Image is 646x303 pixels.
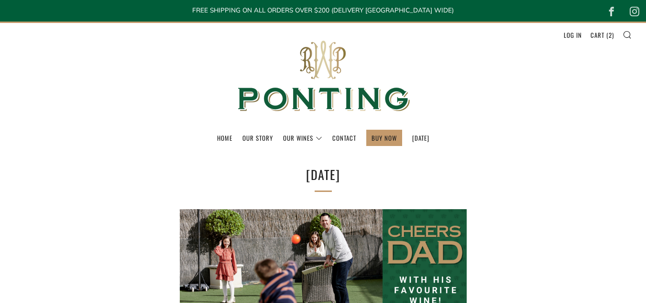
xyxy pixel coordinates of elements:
[228,23,419,130] img: Ponting Wines
[217,130,232,146] a: Home
[591,27,614,43] a: Cart (2)
[283,130,322,146] a: Our Wines
[372,130,397,146] a: BUY NOW
[609,30,612,40] span: 2
[564,27,582,43] a: Log in
[412,130,429,146] a: [DATE]
[180,164,467,186] h1: [DATE]
[242,130,273,146] a: Our Story
[332,130,356,146] a: Contact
